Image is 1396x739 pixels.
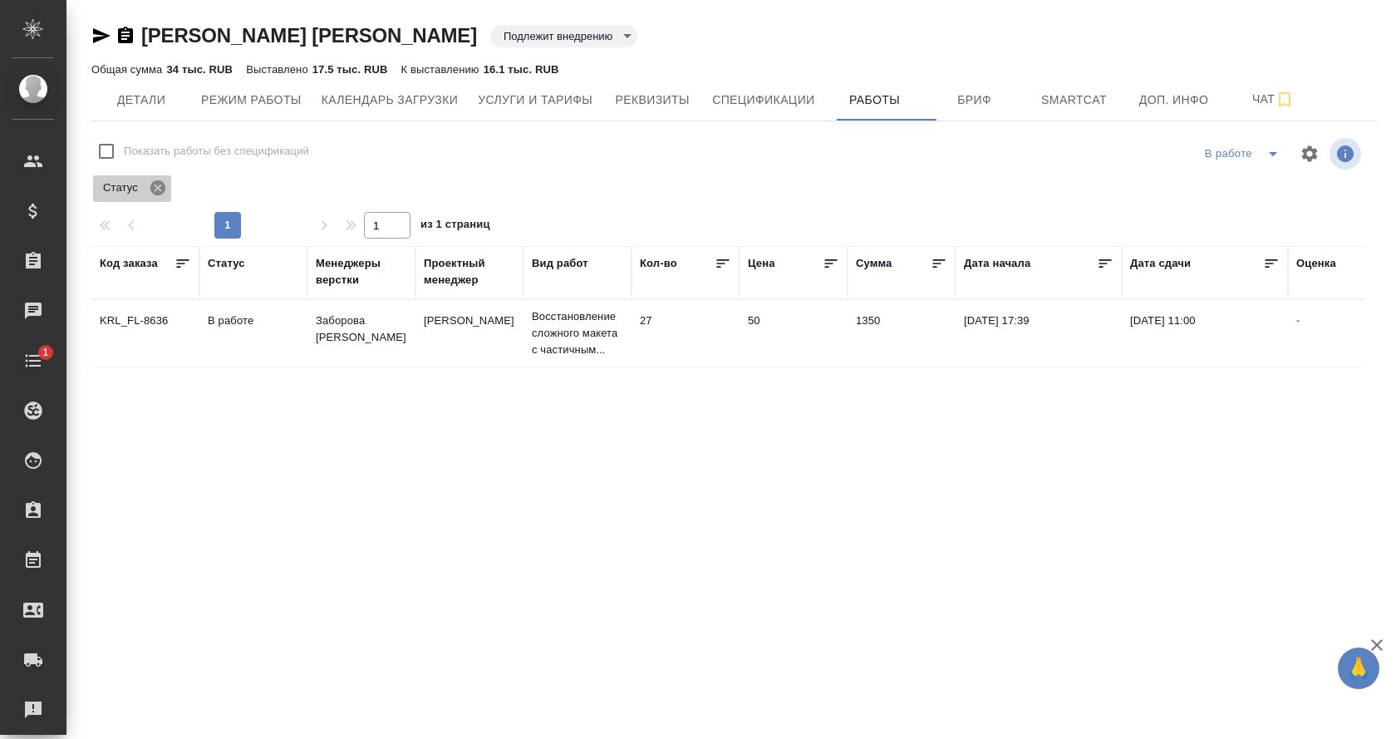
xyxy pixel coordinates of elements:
[748,255,775,272] div: Цена
[93,175,171,202] div: Статус
[478,90,592,111] span: Услуги и тарифы
[848,304,956,362] td: 1350
[420,214,490,239] span: из 1 страниц
[532,308,623,358] p: Восстановление сложного макета с частичным...
[532,255,588,272] div: Вид работ
[1035,90,1114,111] span: Smartcat
[632,304,740,362] td: 27
[100,255,158,272] div: Код заказа
[612,90,692,111] span: Реквизиты
[322,90,459,111] span: Календарь загрузки
[1344,651,1373,686] span: 🙏
[4,340,62,382] a: 1
[490,25,637,47] div: Подлежит внедрению
[101,90,181,111] span: Детали
[856,255,892,272] div: Сумма
[91,26,111,46] button: Скопировать ссылку для ЯМессенджера
[401,63,484,76] p: К выставлению
[91,304,199,362] td: KRL_FL-8636
[835,90,915,111] span: Работы
[1201,140,1290,167] div: split button
[316,255,407,288] div: Менеджеры верстки
[1296,255,1336,272] div: Оценка
[740,304,848,362] td: 50
[935,90,1015,111] span: Бриф
[1296,314,1300,327] a: -
[640,255,677,272] div: Кол-во
[32,344,58,361] span: 1
[91,63,166,76] p: Общая сумма
[1275,90,1295,110] svg: Подписаться
[1130,255,1191,272] div: Дата сдачи
[1134,90,1214,111] span: Доп. инфо
[246,63,312,76] p: Выставлено
[1330,138,1364,170] span: Посмотреть информацию
[1338,648,1379,689] button: 🙏
[415,304,523,362] td: [PERSON_NAME]
[499,29,617,43] button: Подлежит внедрению
[166,63,233,76] p: 34 тыс. RUB
[103,180,144,196] p: Статус
[199,304,307,362] td: В работе
[208,255,245,272] div: Статус
[956,304,1122,362] td: [DATE] 17:39
[1290,134,1330,174] span: Настроить таблицу
[1122,304,1288,362] td: [DATE] 11:00
[964,255,1030,272] div: Дата начала
[201,90,302,111] span: Режим работы
[712,90,814,111] span: Спецификации
[307,304,415,362] td: Заборова [PERSON_NAME]
[312,63,388,76] p: 17.5 тыс. RUB
[116,26,135,46] button: Скопировать ссылку
[424,255,515,288] div: Проектный менеджер
[1234,89,1314,110] span: Чат
[484,63,559,76] p: 16.1 тыс. RUB
[141,24,477,47] a: [PERSON_NAME] [PERSON_NAME]
[124,143,309,160] span: Показать работы без спецификаций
